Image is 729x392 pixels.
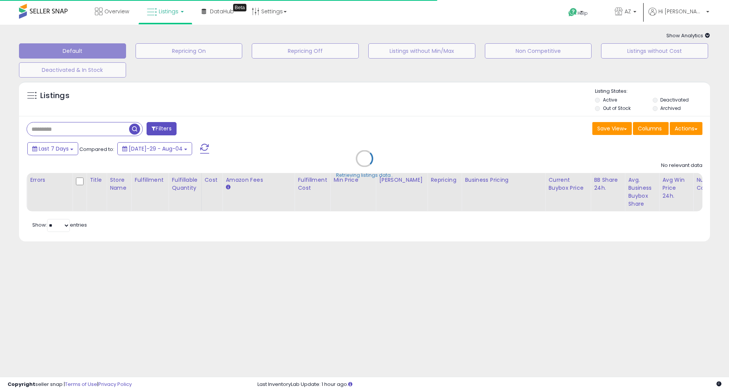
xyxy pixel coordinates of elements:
button: Deactivated & In Stock [19,62,126,78]
i: Get Help [568,8,578,17]
button: Repricing Off [252,43,359,59]
button: Listings without Min/Max [368,43,475,59]
a: Help [562,2,603,25]
button: Non Competitive [485,43,592,59]
span: Hi [PERSON_NAME] [658,8,704,15]
span: Listings [159,8,178,15]
span: Help [578,10,588,16]
a: Hi [PERSON_NAME] [649,8,709,25]
div: Tooltip anchor [233,4,246,11]
button: Listings without Cost [601,43,708,59]
span: DataHub [210,8,234,15]
div: Retrieving listings data.. [336,172,393,179]
span: Show Analytics [666,32,710,39]
span: AZ [625,8,631,15]
span: Overview [104,8,129,15]
button: Default [19,43,126,59]
button: Repricing On [136,43,243,59]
